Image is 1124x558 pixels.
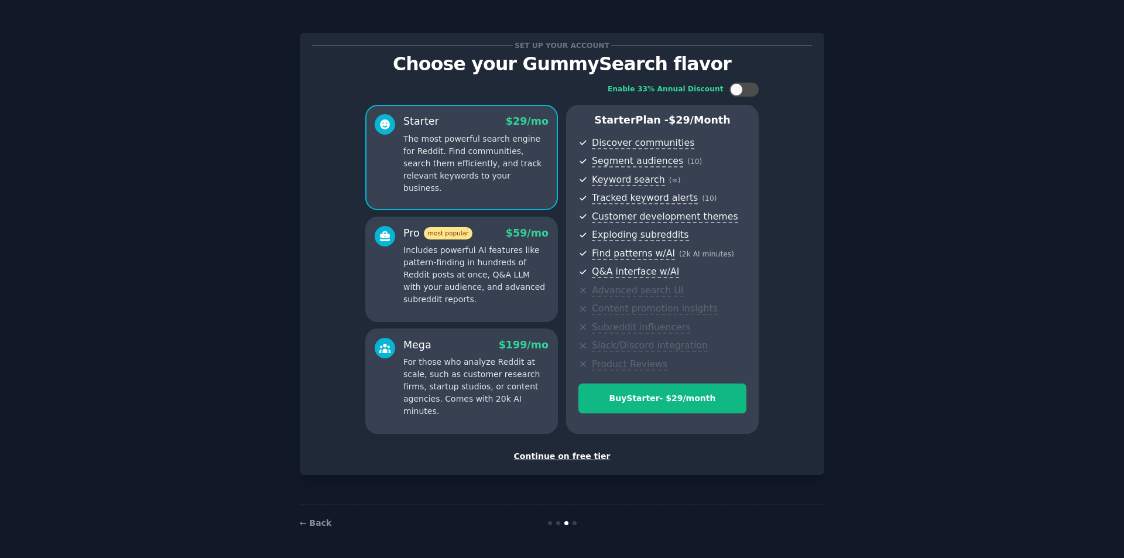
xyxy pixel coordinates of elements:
[578,113,746,128] p: Starter Plan -
[592,303,718,315] span: Content promotion insights
[403,133,549,194] p: The most powerful search engine for Reddit. Find communities, search them efficiently, and track ...
[592,174,665,186] span: Keyword search
[506,227,549,239] span: $ 59 /mo
[513,39,612,52] span: Set up your account
[424,227,473,239] span: most popular
[499,339,549,351] span: $ 199 /mo
[592,248,675,260] span: Find patterns w/AI
[403,338,431,352] div: Mega
[403,356,549,417] p: For those who analyze Reddit at scale, such as customer research firms, startup studios, or conte...
[592,340,708,352] span: Slack/Discord integration
[679,250,734,258] span: ( 2k AI minutes )
[403,226,472,241] div: Pro
[592,192,698,204] span: Tracked keyword alerts
[592,137,694,149] span: Discover communities
[592,266,679,278] span: Q&A interface w/AI
[312,54,812,74] p: Choose your GummySearch flavor
[592,358,667,371] span: Product Reviews
[300,518,331,528] a: ← Back
[592,229,688,241] span: Exploding subreddits
[702,194,717,203] span: ( 10 )
[578,384,746,413] button: BuyStarter- $29/month
[592,321,690,334] span: Subreddit influencers
[592,155,683,167] span: Segment audiences
[608,84,724,95] div: Enable 33% Annual Discount
[669,176,681,184] span: ( ∞ )
[403,244,549,306] p: Includes powerful AI features like pattern-finding in hundreds of Reddit posts at once, Q&A LLM w...
[506,115,549,127] span: $ 29 /mo
[687,158,702,166] span: ( 10 )
[592,285,683,297] span: Advanced search UI
[403,114,439,129] div: Starter
[592,211,738,223] span: Customer development themes
[579,392,746,405] div: Buy Starter - $ 29 /month
[312,450,812,463] div: Continue on free tier
[669,114,731,126] span: $ 29 /month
